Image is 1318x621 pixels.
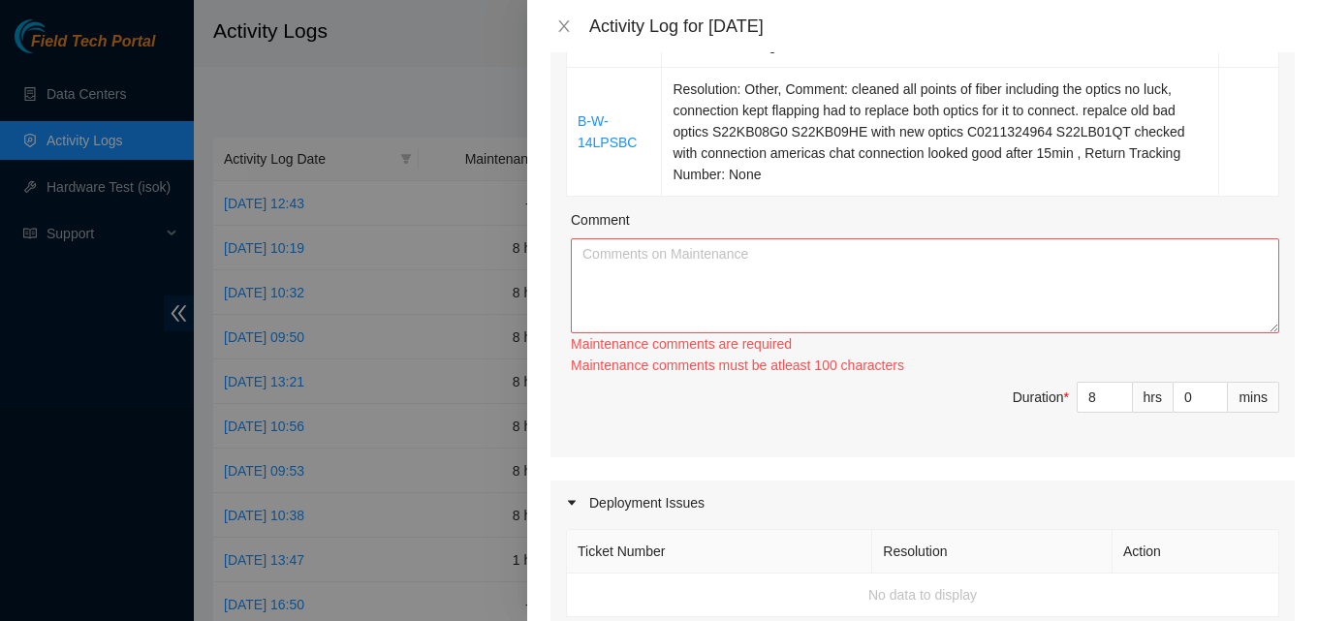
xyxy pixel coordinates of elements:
div: Maintenance comments are required [571,333,1279,355]
th: Resolution [872,530,1113,574]
td: Resolution: Other, Comment: cleaned all points of fiber including the optics no luck, connection ... [662,68,1219,197]
td: No data to display [567,574,1279,617]
div: Duration [1013,387,1069,408]
th: Ticket Number [567,530,872,574]
span: caret-right [566,497,578,509]
div: hrs [1133,382,1174,413]
button: Close [550,17,578,36]
div: Maintenance comments must be atleast 100 characters [571,355,1279,376]
th: Action [1113,530,1279,574]
textarea: Comment [571,238,1279,333]
div: mins [1228,382,1279,413]
label: Comment [571,209,630,231]
a: B-W-14LPSBC [578,113,637,150]
span: close [556,18,572,34]
div: Activity Log for [DATE] [589,16,1295,37]
div: Deployment Issues [550,481,1295,525]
